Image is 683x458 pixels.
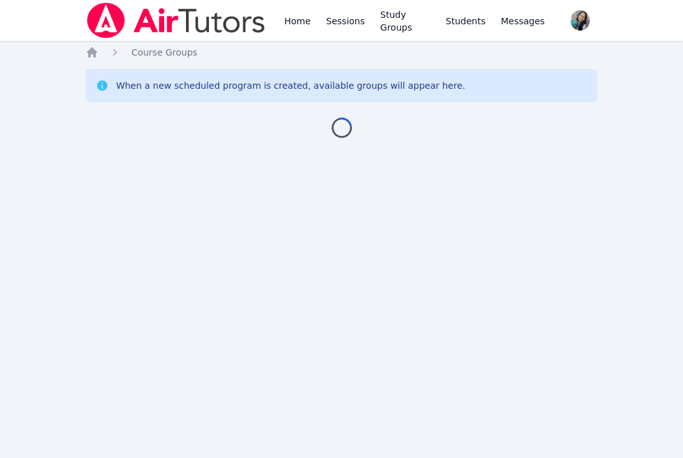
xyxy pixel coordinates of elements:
[86,3,266,38] img: Air Tutors
[86,46,598,59] nav: Breadcrumb
[501,15,545,27] span: Messages
[116,79,466,92] div: When a new scheduled program is created, available groups will appear here.
[132,47,197,57] span: Course Groups
[132,46,197,59] a: Course Groups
